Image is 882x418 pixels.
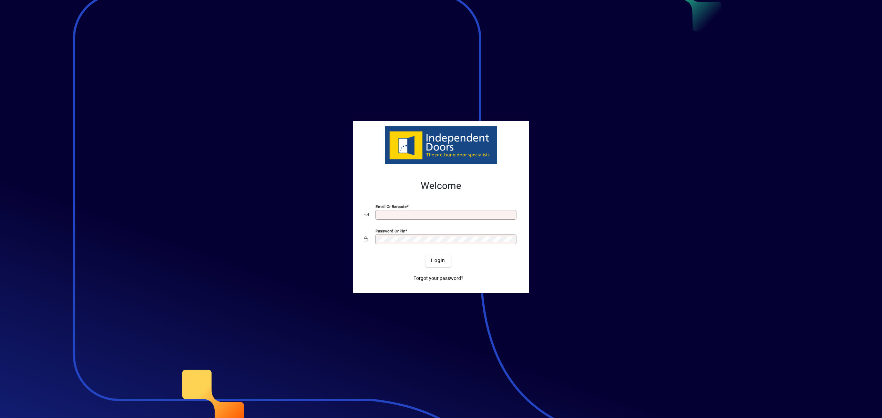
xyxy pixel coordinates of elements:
h2: Welcome [364,180,518,192]
button: Login [425,254,451,267]
mat-label: Email or Barcode [376,204,407,209]
span: Forgot your password? [413,275,463,282]
span: Login [431,257,445,264]
a: Forgot your password? [411,272,466,285]
mat-label: Password or Pin [376,228,405,233]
